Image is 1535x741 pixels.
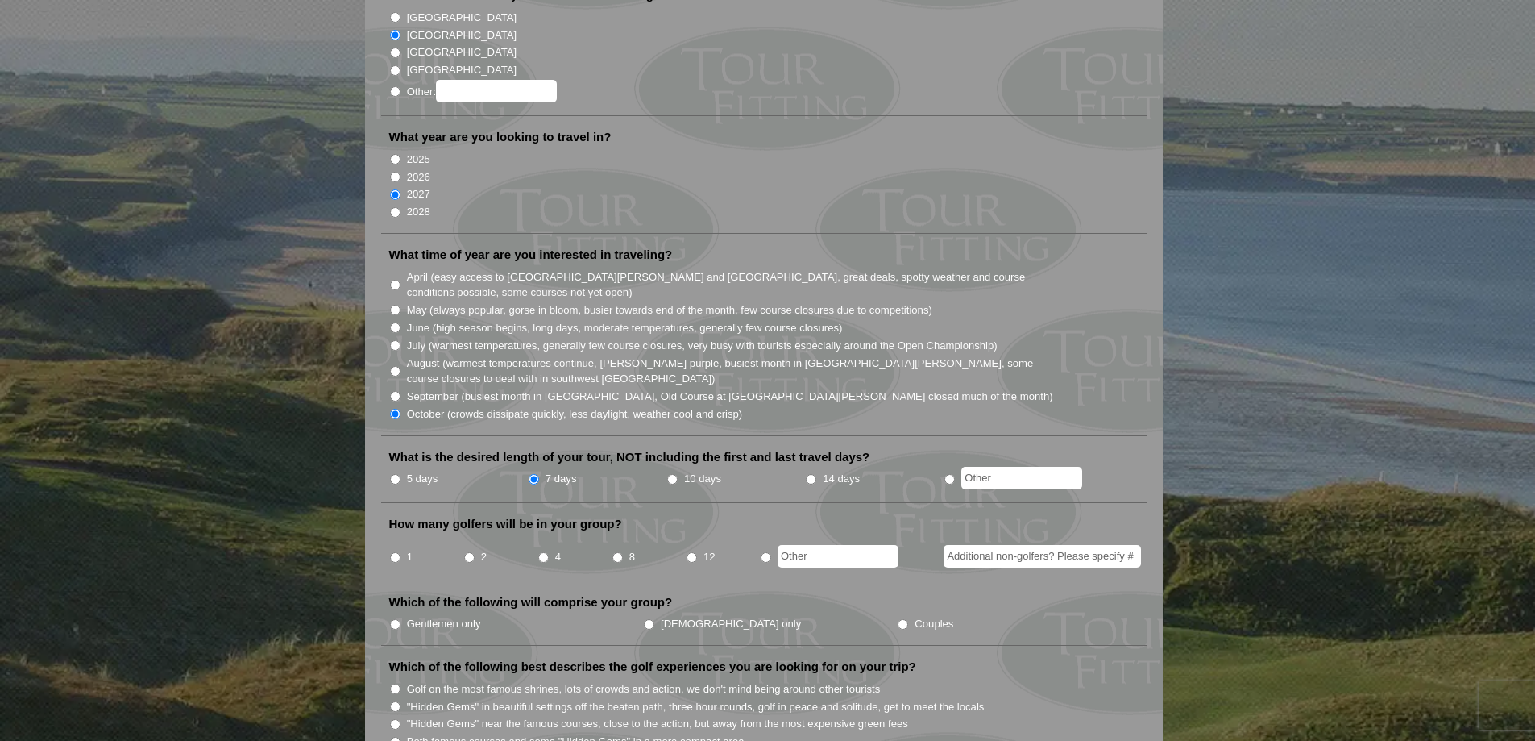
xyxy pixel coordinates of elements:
input: Additional non-golfers? Please specify # [944,545,1141,568]
label: August (warmest temperatures continue, [PERSON_NAME] purple, busiest month in [GEOGRAPHIC_DATA][P... [407,356,1055,387]
label: What is the desired length of your tour, NOT including the first and last travel days? [389,449,870,465]
label: 2025 [407,152,430,168]
label: 2028 [407,204,430,220]
label: July (warmest temperatures, generally few course closures, very busy with tourists especially aro... [407,338,998,354]
label: Gentlemen only [407,616,481,632]
label: Golf on the most famous shrines, lots of crowds and action, we don't mind being around other tour... [407,681,881,697]
label: How many golfers will be in your group? [389,516,622,532]
label: 2026 [407,169,430,185]
label: [GEOGRAPHIC_DATA] [407,10,517,26]
label: 2027 [407,186,430,202]
label: [DEMOGRAPHIC_DATA] only [661,616,801,632]
label: May (always popular, gorse in bloom, busier towards end of the month, few course closures due to ... [407,302,932,318]
label: 7 days [546,471,577,487]
label: Which of the following best describes the golf experiences you are looking for on your trip? [389,659,916,675]
label: Other: [407,80,557,102]
label: 12 [703,549,716,565]
label: [GEOGRAPHIC_DATA] [407,27,517,44]
label: Which of the following will comprise your group? [389,594,673,610]
label: 4 [555,549,561,565]
input: Other: [436,80,557,102]
label: June (high season begins, long days, moderate temperatures, generally few course closures) [407,320,843,336]
label: April (easy access to [GEOGRAPHIC_DATA][PERSON_NAME] and [GEOGRAPHIC_DATA], great deals, spotty w... [407,269,1055,301]
label: October (crowds dissipate quickly, less daylight, weather cool and crisp) [407,406,743,423]
label: Couples [915,616,953,632]
label: 5 days [407,471,438,487]
label: What time of year are you interested in traveling? [389,247,673,263]
label: 2 [481,549,487,565]
label: September (busiest month in [GEOGRAPHIC_DATA], Old Course at [GEOGRAPHIC_DATA][PERSON_NAME] close... [407,389,1053,405]
label: [GEOGRAPHIC_DATA] [407,44,517,60]
label: [GEOGRAPHIC_DATA] [407,62,517,78]
label: 8 [629,549,635,565]
input: Other [961,467,1082,489]
label: "Hidden Gems" near the famous courses, close to the action, but away from the most expensive gree... [407,716,908,732]
label: 10 days [684,471,721,487]
label: 14 days [823,471,860,487]
label: "Hidden Gems" in beautiful settings off the beaten path, three hour rounds, golf in peace and sol... [407,699,985,715]
label: 1 [407,549,413,565]
input: Other [778,545,898,568]
label: What year are you looking to travel in? [389,129,612,145]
